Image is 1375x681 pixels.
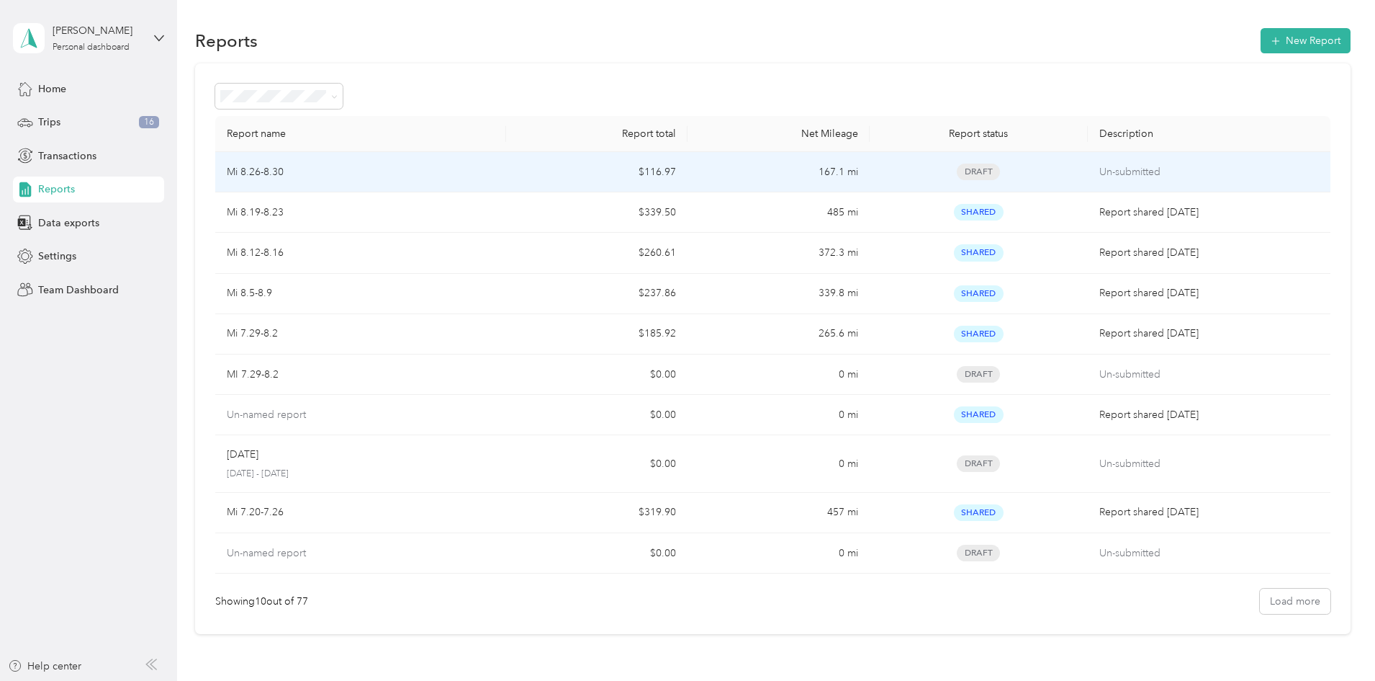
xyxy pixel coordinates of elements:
[506,355,687,395] td: $0.00
[53,43,130,52] div: Personal dashboard
[687,274,869,314] td: 339.8 mi
[506,533,687,574] td: $0.00
[1099,407,1319,423] p: Report shared [DATE]
[1260,589,1330,614] button: Load more
[881,128,1076,140] div: Report status
[687,192,869,233] td: 485 mi
[954,406,1004,423] span: Shared
[227,468,495,481] p: [DATE] - [DATE]
[687,152,869,192] td: 167.1 mi
[1099,285,1319,301] p: Report shared [DATE]
[954,326,1004,342] span: Shared
[1099,205,1319,221] p: Report shared [DATE]
[506,493,687,533] td: $319.90
[227,367,279,383] p: MI 7.29-8.2
[506,435,687,493] td: $0.00
[227,326,278,342] p: Mi 7.29-8.2
[38,282,119,298] span: Team Dashboard
[1099,504,1319,520] p: Report shared [DATE]
[687,395,869,435] td: 0 mi
[215,116,506,152] th: Report name
[1099,367,1319,383] p: Un-submitted
[227,164,284,180] p: Mi 8.26-8.30
[687,314,869,355] td: 265.6 mi
[215,594,308,609] div: Showing 10 out of 77
[38,148,96,164] span: Transactions
[687,116,869,152] th: Net Mileage
[227,407,306,423] p: Un-named report
[38,81,66,97] span: Home
[1261,28,1351,53] button: New Report
[38,249,76,264] span: Settings
[506,395,687,435] td: $0.00
[195,33,258,48] h1: Reports
[506,274,687,314] td: $237.86
[53,23,143,38] div: [PERSON_NAME]
[1088,116,1330,152] th: Description
[227,546,306,561] p: Un-named report
[506,233,687,273] td: $260.61
[687,533,869,574] td: 0 mi
[506,314,687,355] td: $185.92
[227,205,284,221] p: Mi 8.19-8.23
[687,233,869,273] td: 372.3 mi
[38,215,99,231] span: Data exports
[227,245,284,261] p: Mi 8.12-8.16
[957,455,1000,472] span: Draft
[954,285,1004,302] span: Shared
[1099,326,1319,342] p: Report shared [DATE]
[1294,600,1375,681] iframe: Everlance-gr Chat Button Frame
[1099,546,1319,561] p: Un-submitted
[687,355,869,395] td: 0 mi
[8,659,81,674] button: Help center
[506,152,687,192] td: $116.97
[227,504,284,520] p: Mi 7.20-7.26
[506,116,687,152] th: Report total
[1099,456,1319,472] p: Un-submitted
[1099,164,1319,180] p: Un-submitted
[954,244,1004,261] span: Shared
[954,204,1004,221] span: Shared
[227,447,258,463] p: [DATE]
[38,115,60,130] span: Trips
[1099,245,1319,261] p: Report shared [DATE]
[957,366,1000,383] span: Draft
[957,164,1000,180] span: Draft
[139,116,159,129] span: 16
[687,435,869,493] td: 0 mi
[227,285,272,301] p: Mi 8.5-8.9
[687,493,869,533] td: 457 mi
[957,545,1000,561] span: Draft
[954,504,1004,521] span: Shared
[506,192,687,233] td: $339.50
[38,182,75,197] span: Reports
